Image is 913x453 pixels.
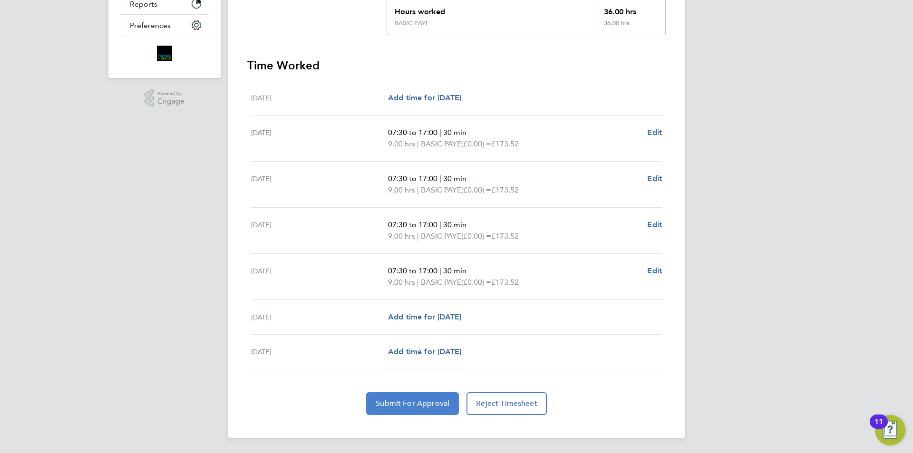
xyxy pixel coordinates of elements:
[388,174,437,183] span: 07:30 to 17:00
[130,21,171,30] span: Preferences
[439,220,441,229] span: |
[120,15,209,36] button: Preferences
[647,266,662,275] span: Edit
[251,92,388,104] div: [DATE]
[157,46,172,61] img: bromak-logo-retina.png
[366,392,459,415] button: Submit For Approval
[417,231,419,241] span: |
[647,128,662,137] span: Edit
[251,265,388,288] div: [DATE]
[461,185,491,194] span: (£0.00) =
[421,277,461,288] span: BASIC PAYE
[476,399,537,408] span: Reject Timesheet
[421,184,461,196] span: BASIC PAYE
[251,219,388,242] div: [DATE]
[443,220,466,229] span: 30 min
[145,89,185,107] a: Powered byEngage
[388,266,437,275] span: 07:30 to 17:00
[647,127,662,138] a: Edit
[388,185,415,194] span: 9.00 hrs
[874,422,883,434] div: 11
[417,139,419,148] span: |
[647,220,662,229] span: Edit
[439,174,441,183] span: |
[388,139,415,148] span: 9.00 hrs
[491,185,519,194] span: £173.52
[491,231,519,241] span: £173.52
[439,266,441,275] span: |
[158,89,185,97] span: Powered by
[461,231,491,241] span: (£0.00) =
[417,185,419,194] span: |
[421,138,461,150] span: BASIC PAYE
[596,19,665,35] div: 36.00 hrs
[158,97,185,106] span: Engage
[647,219,662,231] a: Edit
[421,231,461,242] span: BASIC PAYE
[461,278,491,287] span: (£0.00) =
[443,128,466,137] span: 30 min
[417,278,419,287] span: |
[466,392,547,415] button: Reject Timesheet
[388,278,415,287] span: 9.00 hrs
[647,265,662,277] a: Edit
[875,415,905,445] button: Open Resource Center, 11 new notifications
[647,173,662,184] a: Edit
[376,399,449,408] span: Submit For Approval
[491,278,519,287] span: £173.52
[251,127,388,150] div: [DATE]
[439,128,441,137] span: |
[388,347,461,356] span: Add time for [DATE]
[388,231,415,241] span: 9.00 hrs
[388,312,461,321] span: Add time for [DATE]
[247,58,666,73] h3: Time Worked
[491,139,519,148] span: £173.52
[251,173,388,196] div: [DATE]
[395,19,429,27] div: BASIC PAYE
[388,93,461,102] span: Add time for [DATE]
[443,174,466,183] span: 30 min
[443,266,466,275] span: 30 min
[120,46,209,61] a: Go to home page
[388,346,461,357] a: Add time for [DATE]
[388,128,437,137] span: 07:30 to 17:00
[647,174,662,183] span: Edit
[461,139,491,148] span: (£0.00) =
[251,311,388,323] div: [DATE]
[388,220,437,229] span: 07:30 to 17:00
[251,346,388,357] div: [DATE]
[388,92,461,104] a: Add time for [DATE]
[388,311,461,323] a: Add time for [DATE]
